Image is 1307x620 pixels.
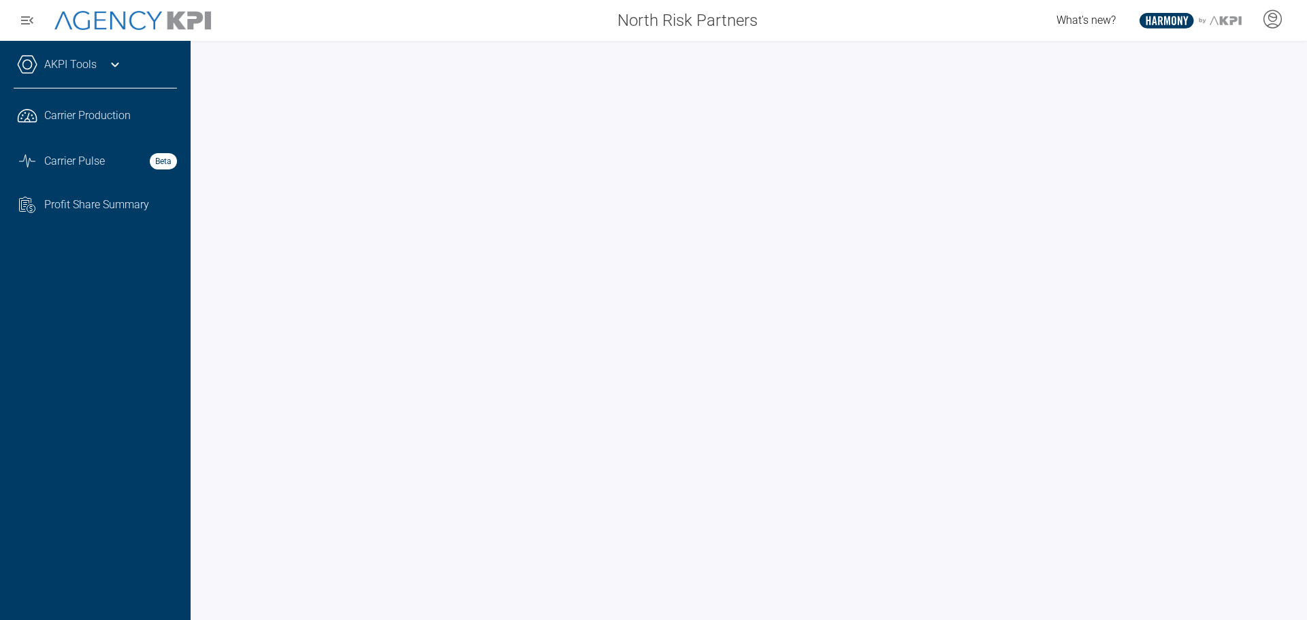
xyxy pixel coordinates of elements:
span: Carrier Pulse [44,153,105,169]
span: Carrier Production [44,108,131,124]
span: North Risk Partners [617,8,758,33]
img: AgencyKPI [54,11,211,31]
span: What's new? [1056,14,1116,27]
span: Profit Share Summary [44,197,149,213]
strong: Beta [150,153,177,169]
a: AKPI Tools [44,56,97,73]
